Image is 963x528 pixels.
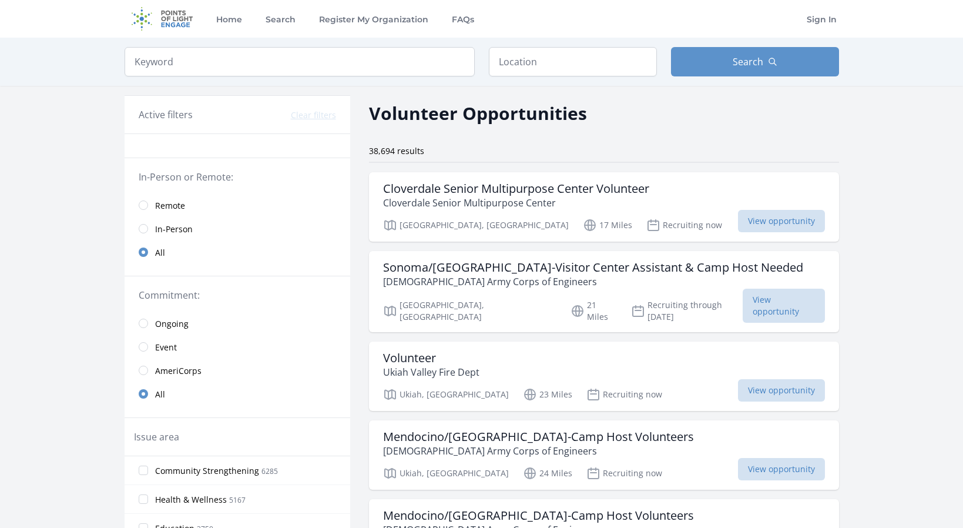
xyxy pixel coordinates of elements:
h3: Mendocino/[GEOGRAPHIC_DATA]-Camp Host Volunteers [383,509,694,523]
p: [GEOGRAPHIC_DATA], [GEOGRAPHIC_DATA] [383,299,557,323]
a: Cloverdale Senior Multipurpose Center Volunteer Cloverdale Senior Multipurpose Center [GEOGRAPHIC... [369,172,839,242]
input: Community Strengthening 6285 [139,466,148,475]
p: [DEMOGRAPHIC_DATA] Army Corps of Engineers [383,275,803,289]
span: All [155,247,165,259]
p: Ukiah, [GEOGRAPHIC_DATA] [383,466,509,480]
p: 24 Miles [523,466,572,480]
p: Recruiting now [586,387,662,402]
p: Recruiting through [DATE] [631,299,743,323]
a: Volunteer Ukiah Valley Fire Dept Ukiah, [GEOGRAPHIC_DATA] 23 Miles Recruiting now View opportunity [369,342,839,411]
span: Event [155,342,177,353]
span: Search [733,55,763,69]
legend: In-Person or Remote: [139,170,336,184]
span: View opportunity [738,458,825,480]
legend: Issue area [134,430,179,444]
p: Cloverdale Senior Multipurpose Center [383,196,649,210]
span: View opportunity [738,210,825,232]
span: Remote [155,200,185,212]
p: [GEOGRAPHIC_DATA], [GEOGRAPHIC_DATA] [383,218,569,232]
h3: Sonoma/[GEOGRAPHIC_DATA]-Visitor Center Assistant & Camp Host Needed [383,260,803,275]
button: Clear filters [291,109,336,121]
a: All [125,240,350,264]
span: 38,694 results [369,145,424,156]
input: Health & Wellness 5167 [139,494,148,504]
span: View opportunity [738,379,825,402]
a: In-Person [125,217,350,240]
p: Recruiting now [646,218,722,232]
p: 21 Miles [571,299,617,323]
span: View opportunity [743,289,824,323]
p: [DEMOGRAPHIC_DATA] Army Corps of Engineers [383,444,694,458]
a: Ongoing [125,312,350,335]
p: Recruiting now [586,466,662,480]
span: Community Strengthening [155,465,259,477]
h3: Volunteer [383,351,479,365]
input: Location [489,47,657,76]
span: AmeriCorps [155,365,202,377]
a: Mendocino/[GEOGRAPHIC_DATA]-Camp Host Volunteers [DEMOGRAPHIC_DATA] Army Corps of Engineers Ukiah... [369,420,839,490]
span: Ongoing [155,318,189,330]
a: AmeriCorps [125,359,350,382]
span: Health & Wellness [155,494,227,506]
h3: Cloverdale Senior Multipurpose Center Volunteer [383,182,649,196]
p: Ukiah Valley Fire Dept [383,365,479,379]
p: 17 Miles [583,218,632,232]
input: Keyword [125,47,475,76]
a: Event [125,335,350,359]
p: 23 Miles [523,387,572,402]
span: In-Person [155,223,193,235]
button: Search [671,47,839,76]
h2: Volunteer Opportunities [369,100,587,126]
a: Remote [125,193,350,217]
a: All [125,382,350,406]
a: Sonoma/[GEOGRAPHIC_DATA]-Visitor Center Assistant & Camp Host Needed [DEMOGRAPHIC_DATA] Army Corp... [369,251,839,332]
span: All [155,389,165,400]
h3: Active filters [139,108,193,122]
p: Ukiah, [GEOGRAPHIC_DATA] [383,387,509,402]
legend: Commitment: [139,288,336,302]
span: 5167 [229,495,246,505]
h3: Mendocino/[GEOGRAPHIC_DATA]-Camp Host Volunteers [383,430,694,444]
span: 6285 [261,466,278,476]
